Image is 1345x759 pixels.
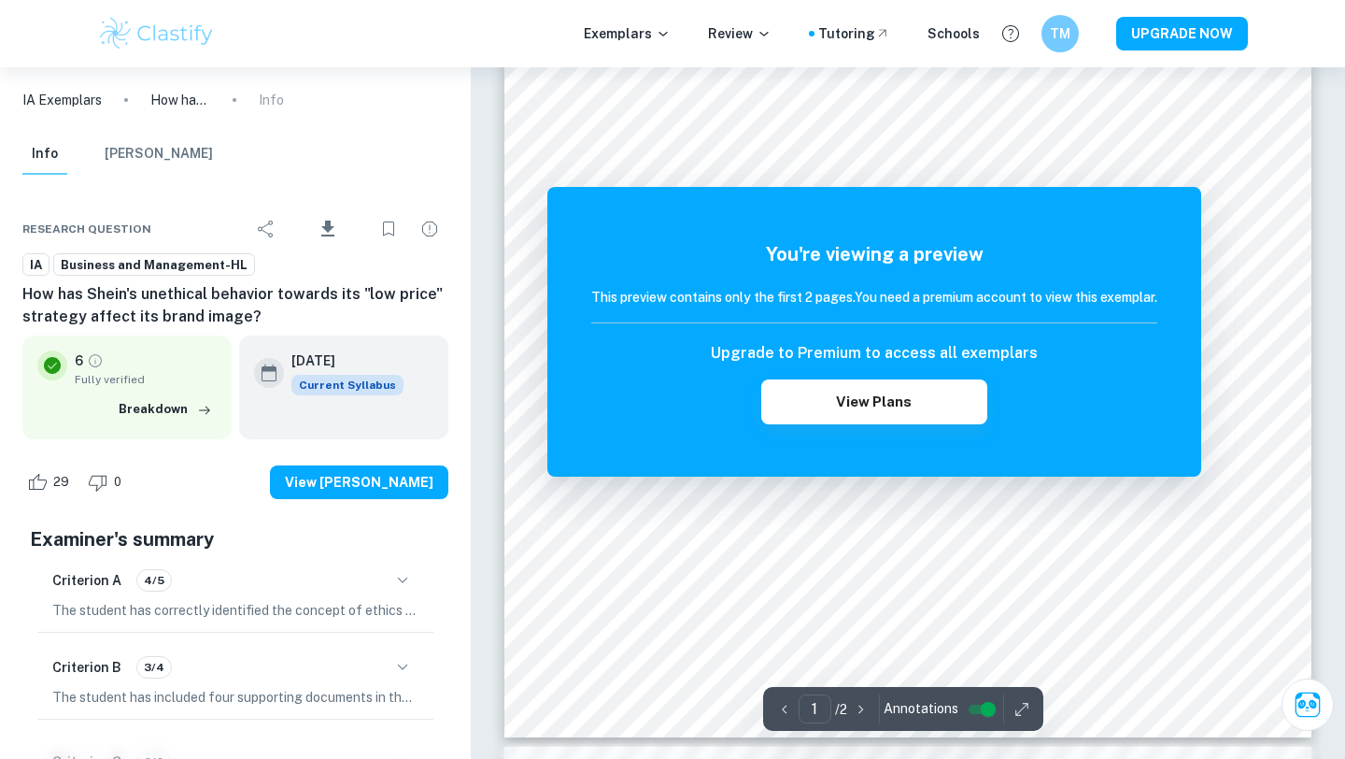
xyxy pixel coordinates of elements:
[52,570,121,591] h6: Criterion A
[584,23,671,44] p: Exemplars
[54,256,254,275] span: Business and Management-HL
[289,205,366,253] div: Download
[1050,23,1071,44] h6: TM
[270,465,448,499] button: View [PERSON_NAME]
[53,253,255,277] a: Business and Management-HL
[1116,17,1248,50] button: UPGRADE NOW
[248,210,285,248] div: Share
[52,687,418,708] p: The student has included four supporting documents in the work, all of which concern [PERSON_NAME...
[22,283,448,328] h6: How has Shein's unethical behavior towards its "low price" strategy affect its brand image?
[75,351,83,371] p: 6
[105,134,213,175] button: [PERSON_NAME]
[22,134,67,175] button: Info
[1041,15,1079,52] button: TM
[291,375,403,395] div: This exemplar is based on the current syllabus. Feel free to refer to it for inspiration/ideas wh...
[30,525,441,553] h5: Examiner's summary
[927,23,980,44] a: Schools
[52,657,121,678] h6: Criterion B
[411,210,448,248] div: Report issue
[1281,679,1334,731] button: Ask Clai
[995,18,1026,50] button: Help and Feedback
[114,395,217,423] button: Breakdown
[291,351,389,371] h6: [DATE]
[884,699,958,719] span: Annotations
[43,473,79,492] span: 29
[259,90,284,110] p: Info
[370,210,407,248] div: Bookmark
[711,342,1038,365] h6: Upgrade to Premium to access all exemplars
[761,379,987,424] button: View Plans
[87,352,104,369] a: Grade fully verified
[150,90,210,110] p: How has Shein's unethical behavior towards its "low price" strategy affect its brand image?
[591,287,1157,308] h6: This preview contains only the first 2 pages. You need a premium account to view this exemplar.
[22,467,79,497] div: Like
[591,240,1157,268] h5: You're viewing a preview
[818,23,890,44] a: Tutoring
[835,699,847,720] p: / 2
[97,15,216,52] img: Clastify logo
[52,600,418,621] p: The student has correctly identified the concept of ethics as the key concept and indicated it on...
[22,221,151,237] span: Research question
[22,253,50,277] a: IA
[22,90,102,110] a: IA Exemplars
[75,371,217,388] span: Fully verified
[23,256,49,275] span: IA
[104,473,132,492] span: 0
[83,467,132,497] div: Dislike
[137,572,171,589] span: 4/5
[291,375,403,395] span: Current Syllabus
[137,659,171,676] span: 3/4
[708,23,772,44] p: Review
